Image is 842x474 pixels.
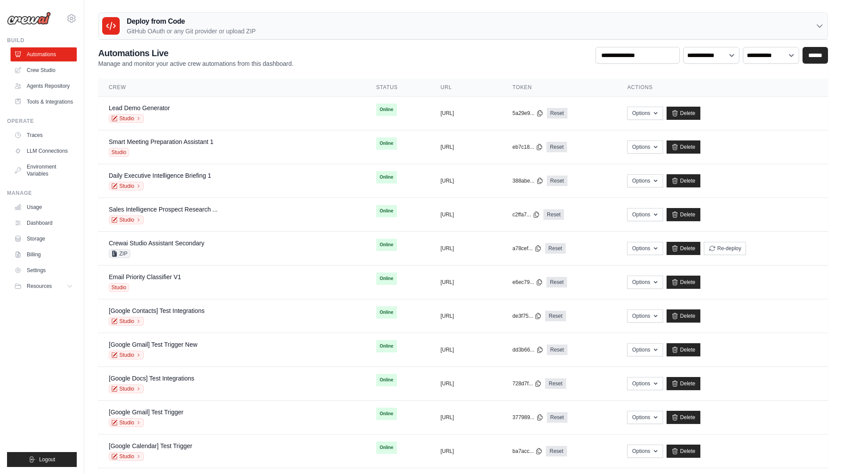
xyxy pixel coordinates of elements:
[513,279,543,286] button: e6ec79...
[667,242,700,255] a: Delete
[627,208,663,221] button: Options
[109,317,144,326] a: Studio
[109,307,204,314] a: [Google Contacts] Test Integrations
[109,138,214,145] a: Smart Meeting Preparation Assistant 1
[109,148,129,157] span: Studio
[627,411,663,424] button: Options
[109,418,144,427] a: Studio
[513,211,540,218] button: c2ffa7...
[546,142,567,152] a: Reset
[546,446,567,456] a: Reset
[11,263,77,277] a: Settings
[109,273,181,280] a: Email Priority Classifier V1
[704,242,746,255] button: Re-deploy
[376,374,397,386] span: Online
[546,277,567,287] a: Reset
[617,79,828,97] th: Actions
[11,160,77,181] a: Environment Variables
[11,232,77,246] a: Storage
[11,47,77,61] a: Automations
[376,408,397,420] span: Online
[513,448,543,455] button: ba7acc...
[11,63,77,77] a: Crew Studio
[11,216,77,230] a: Dashboard
[667,107,700,120] a: Delete
[109,442,192,449] a: [Google Calendar] Test Trigger
[513,245,542,252] button: a78cef...
[98,79,366,97] th: Crew
[11,95,77,109] a: Tools & Integrations
[513,380,542,387] button: 728d7f...
[11,144,77,158] a: LLM Connections
[376,306,397,319] span: Online
[109,172,211,179] a: Daily Executive Intelligence Briefing 1
[513,312,542,320] button: de3f75...
[109,452,144,461] a: Studio
[109,104,170,111] a: Lead Demo Generator
[11,200,77,214] a: Usage
[376,137,397,150] span: Online
[430,79,502,97] th: URL
[376,273,397,285] span: Online
[513,110,543,117] button: 5a29e9...
[109,283,129,292] span: Studio
[127,27,256,36] p: GitHub OAuth or any Git provider or upload ZIP
[11,279,77,293] button: Resources
[109,341,197,348] a: [Google Gmail] Test Trigger New
[627,445,663,458] button: Options
[547,412,567,423] a: Reset
[109,384,144,393] a: Studio
[11,128,77,142] a: Traces
[11,79,77,93] a: Agents Repository
[7,37,77,44] div: Build
[667,140,700,154] a: Delete
[627,343,663,356] button: Options
[627,107,663,120] button: Options
[127,16,256,27] h3: Deploy from Code
[109,206,218,213] a: Sales Intelligence Prospect Research ...
[7,12,51,25] img: Logo
[109,351,144,359] a: Studio
[109,249,130,258] span: ZIP
[627,276,663,289] button: Options
[627,140,663,154] button: Options
[7,118,77,125] div: Operate
[11,248,77,262] a: Billing
[7,452,77,467] button: Logout
[667,174,700,187] a: Delete
[667,343,700,356] a: Delete
[502,79,617,97] th: Token
[27,283,52,290] span: Resources
[627,174,663,187] button: Options
[513,414,543,421] button: 377989...
[627,309,663,323] button: Options
[98,47,293,59] h2: Automations Live
[545,378,566,389] a: Reset
[376,205,397,217] span: Online
[545,243,566,254] a: Reset
[545,311,566,321] a: Reset
[376,442,397,454] span: Online
[376,340,397,352] span: Online
[667,377,700,390] a: Delete
[376,171,397,183] span: Online
[667,208,700,221] a: Delete
[376,104,397,116] span: Online
[513,144,543,151] button: eb7c18...
[627,377,663,390] button: Options
[109,375,194,382] a: [Google Docs] Test Integrations
[513,346,543,353] button: dd3b66...
[98,59,293,68] p: Manage and monitor your active crew automations from this dashboard.
[543,209,564,220] a: Reset
[366,79,430,97] th: Status
[109,215,144,224] a: Studio
[109,182,144,190] a: Studio
[667,276,700,289] a: Delete
[109,409,183,416] a: [Google Gmail] Test Trigger
[627,242,663,255] button: Options
[109,240,204,247] a: Crewai Studio Assistant Secondary
[513,177,543,184] button: 388abe...
[109,114,144,123] a: Studio
[7,190,77,197] div: Manage
[667,411,700,424] a: Delete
